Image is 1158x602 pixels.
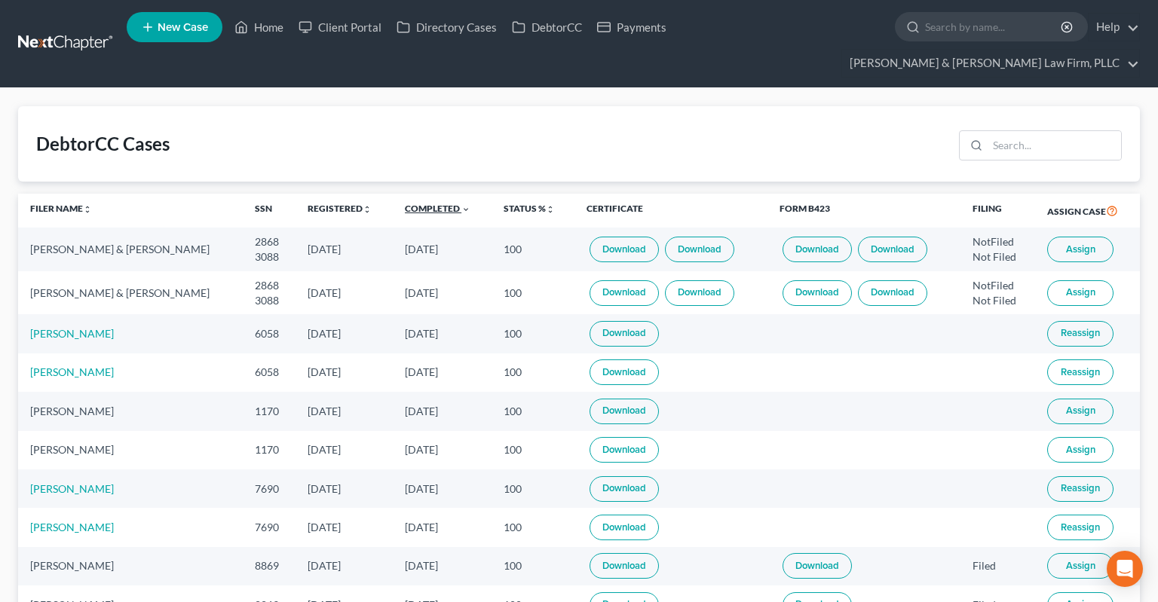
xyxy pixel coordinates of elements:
a: Download [590,237,659,262]
span: Reassign [1061,327,1100,339]
button: Assign [1047,437,1114,463]
button: Reassign [1047,359,1114,385]
div: 6058 [255,326,284,341]
div: 1170 [255,442,284,457]
div: 7690 [255,481,284,497]
a: Download [783,280,852,306]
i: unfold_more [363,205,372,214]
span: New Case [158,22,208,33]
a: [PERSON_NAME] [30,482,114,495]
div: Not Filed [973,249,1023,264]
input: Search by name... [925,13,1063,41]
td: 100 [492,353,574,392]
div: 2868 [255,234,284,249]
td: [DATE] [296,314,393,353]
td: 100 [492,314,574,353]
span: Assign [1066,560,1095,572]
button: Assign [1047,399,1114,424]
a: Directory Cases [389,14,504,41]
a: Download [590,553,659,579]
div: 3088 [255,293,284,308]
div: [PERSON_NAME] [30,404,231,419]
a: Download [783,553,852,579]
button: Reassign [1047,515,1114,540]
span: Reassign [1061,521,1100,533]
a: Download [590,437,659,463]
td: [DATE] [296,431,393,469]
a: Download [665,237,734,262]
td: [DATE] [393,469,492,508]
div: 7690 [255,520,284,535]
td: [DATE] [296,271,393,314]
span: Assign [1066,444,1095,456]
span: Reassign [1061,366,1100,378]
th: Form B423 [767,194,960,228]
a: Payments [590,14,674,41]
td: [DATE] [393,392,492,430]
a: Status %unfold_more [504,203,555,214]
i: unfold_more [546,205,555,214]
div: 1170 [255,404,284,419]
a: [PERSON_NAME] & [PERSON_NAME] Law Firm, PLLC [842,50,1139,77]
a: Download [590,476,659,502]
td: [DATE] [393,547,492,585]
div: DebtorCC Cases [36,132,170,156]
td: 100 [492,431,574,469]
div: [PERSON_NAME] & [PERSON_NAME] [30,286,231,301]
td: [DATE] [296,353,393,392]
td: [DATE] [393,431,492,469]
i: expand_more [461,205,470,214]
input: Search... [988,131,1121,160]
a: Client Portal [291,14,389,41]
a: Download [590,359,659,385]
td: [DATE] [296,392,393,430]
a: Completed expand_more [405,203,470,214]
a: Download [783,237,852,262]
i: unfold_more [83,205,92,214]
a: Download [858,237,927,262]
a: DebtorCC [504,14,590,41]
td: [DATE] [393,508,492,546]
div: Open Intercom Messenger [1107,551,1143,587]
a: [PERSON_NAME] [30,365,114,378]
div: 6058 [255,365,284,380]
span: Reassign [1061,482,1100,494]
th: SSN [243,194,296,228]
a: Download [665,280,734,306]
th: Filing [960,194,1035,228]
td: 100 [492,547,574,585]
div: Filed [973,558,1023,573]
td: [DATE] [296,469,393,508]
th: Certificate [574,194,767,228]
td: [DATE] [393,228,492,270]
div: [PERSON_NAME] [30,442,231,457]
button: Reassign [1047,321,1114,347]
div: 2868 [255,278,284,293]
button: Assign [1047,237,1114,262]
td: 100 [492,228,574,270]
a: [PERSON_NAME] [30,327,114,340]
a: Download [590,321,659,347]
a: Download [590,399,659,424]
td: [DATE] [393,314,492,353]
td: 100 [492,469,574,508]
th: Assign Case [1035,194,1140,228]
div: Not Filed [973,293,1023,308]
a: Home [227,14,291,41]
div: NotFiled [973,234,1023,249]
a: Registeredunfold_more [308,203,372,214]
a: Download [858,280,927,306]
button: Assign [1047,280,1114,306]
a: [PERSON_NAME] [30,521,114,533]
td: [DATE] [296,508,393,546]
div: 3088 [255,249,284,264]
div: NotFiled [973,278,1023,293]
td: [DATE] [296,547,393,585]
a: Download [590,515,659,540]
a: Help [1089,14,1139,41]
td: 100 [492,392,574,430]
td: 100 [492,271,574,314]
a: Download [590,280,659,306]
button: Reassign [1047,476,1114,502]
span: Assign [1066,286,1095,298]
